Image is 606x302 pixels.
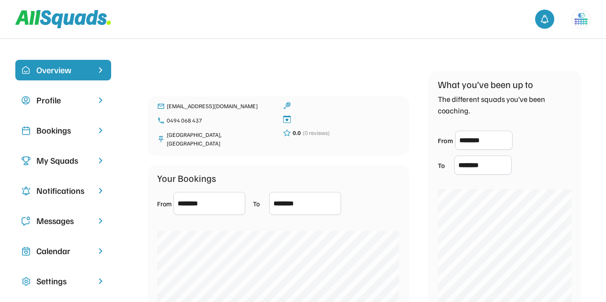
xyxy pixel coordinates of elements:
[21,216,31,226] img: Icon%20copy%205.svg
[36,94,90,107] div: Profile
[438,160,452,170] div: To
[21,96,31,105] img: user-circle.svg
[21,156,31,166] img: Icon%20copy%203.svg
[96,126,105,135] img: chevron-right.svg
[96,246,105,256] img: chevron-right.svg
[36,245,90,257] div: Calendar
[438,77,533,91] div: What you’ve been up to
[96,96,105,105] img: chevron-right.svg
[36,124,90,137] div: Bookings
[96,156,105,165] img: chevron-right.svg
[438,93,572,116] div: The different squads you’ve been coaching.
[21,186,31,196] img: Icon%20copy%204.svg
[572,10,590,28] img: https%3A%2F%2F94044dc9e5d3b3599ffa5e2d56a015ce.cdn.bubble.io%2Ff1753856413371x747086523929513700%...
[96,216,105,225] img: chevron-right.svg
[36,154,90,167] div: My Squads
[96,66,105,75] img: chevron-right%20copy%203.svg
[167,116,274,125] div: 0494 068 437
[303,129,330,137] div: (0 reviews)
[167,102,274,111] div: [EMAIL_ADDRESS][DOMAIN_NAME]
[96,186,105,195] img: chevron-right.svg
[36,275,90,288] div: Settings
[253,199,267,209] div: To
[157,199,172,209] div: From
[21,66,31,75] img: home-smile.svg
[36,214,90,227] div: Messages
[438,135,453,145] div: From
[96,277,105,286] img: chevron-right.svg
[21,126,31,135] img: Icon%20copy%202.svg
[157,171,216,185] div: Your Bookings
[36,184,90,197] div: Notifications
[21,246,31,256] img: Icon%20copy%207.svg
[167,131,274,148] div: [GEOGRAPHIC_DATA], [GEOGRAPHIC_DATA]
[540,14,549,24] img: bell-03%20%281%29.svg
[21,277,31,286] img: Icon%20copy%2016.svg
[293,129,301,137] div: 0.0
[36,64,90,77] div: Overview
